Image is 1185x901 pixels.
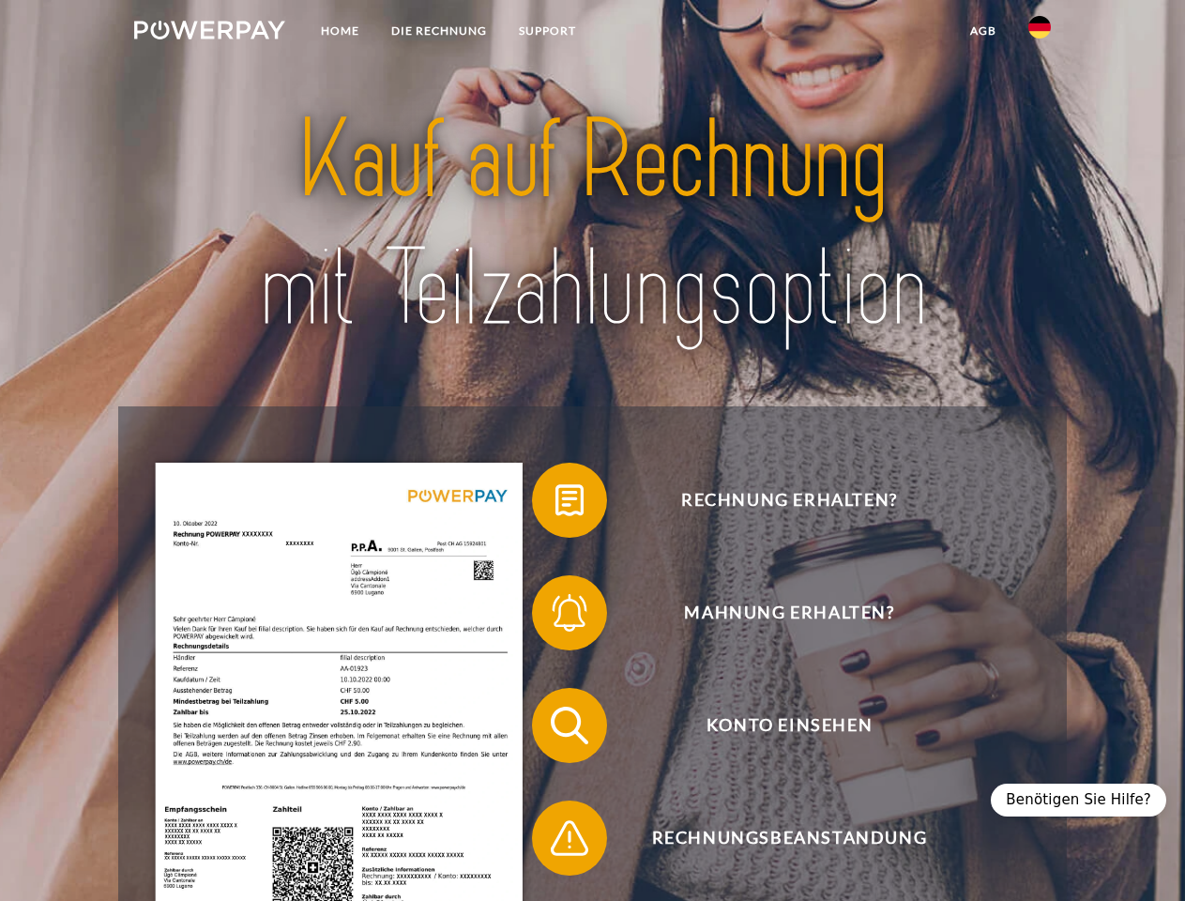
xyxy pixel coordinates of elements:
span: Konto einsehen [559,688,1019,763]
a: agb [954,14,1012,48]
img: qb_bell.svg [546,589,593,636]
div: Benötigen Sie Hilfe? [991,784,1166,817]
span: Rechnung erhalten? [559,463,1019,538]
img: title-powerpay_de.svg [179,90,1006,359]
button: Rechnungsbeanstandung [532,801,1020,876]
img: de [1028,16,1051,38]
button: Rechnung erhalten? [532,463,1020,538]
a: Home [305,14,375,48]
img: logo-powerpay-white.svg [134,21,285,39]
button: Konto einsehen [532,688,1020,763]
a: SUPPORT [503,14,592,48]
button: Mahnung erhalten? [532,575,1020,650]
img: qb_warning.svg [546,815,593,862]
a: DIE RECHNUNG [375,14,503,48]
img: qb_bill.svg [546,477,593,524]
img: qb_search.svg [546,702,593,749]
span: Mahnung erhalten? [559,575,1019,650]
span: Rechnungsbeanstandung [559,801,1019,876]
